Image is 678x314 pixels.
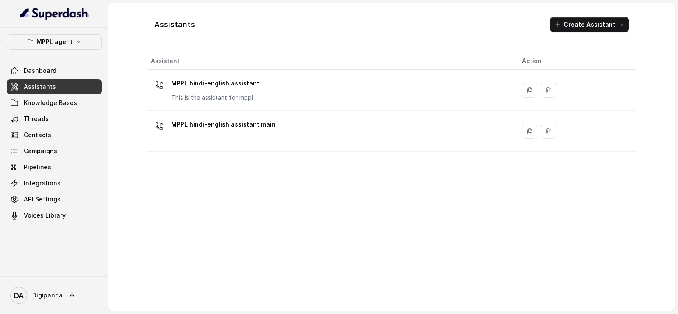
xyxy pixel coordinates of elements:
a: Assistants [7,79,102,94]
button: MPPL agent [7,34,102,50]
span: Integrations [24,179,61,187]
span: Threads [24,115,49,123]
a: API Settings [7,192,102,207]
a: Digipanda [7,284,102,307]
span: Knowledge Bases [24,99,77,107]
img: light.svg [20,7,89,20]
text: DA [14,291,24,300]
a: Pipelines [7,160,102,175]
a: Dashboard [7,63,102,78]
a: Integrations [7,176,102,191]
p: MPPL agent [36,37,72,47]
span: Digipanda [32,291,63,300]
a: Threads [7,111,102,127]
th: Assistant [147,52,515,70]
p: This is the assistant for mppl [171,94,259,102]
button: Create Assistant [550,17,629,32]
span: Campaigns [24,147,57,155]
span: Pipelines [24,163,51,171]
span: Dashboard [24,66,56,75]
p: MPPL hindi-english assistant main [171,118,275,131]
a: Knowledge Bases [7,95,102,110]
p: MPPL hindi-english assistant [171,77,259,90]
span: Contacts [24,131,51,139]
th: Action [515,52,636,70]
a: Contacts [7,127,102,143]
span: API Settings [24,195,61,204]
h1: Assistants [154,18,195,31]
span: Assistants [24,83,56,91]
span: Voices Library [24,211,66,220]
a: Voices Library [7,208,102,223]
a: Campaigns [7,143,102,159]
